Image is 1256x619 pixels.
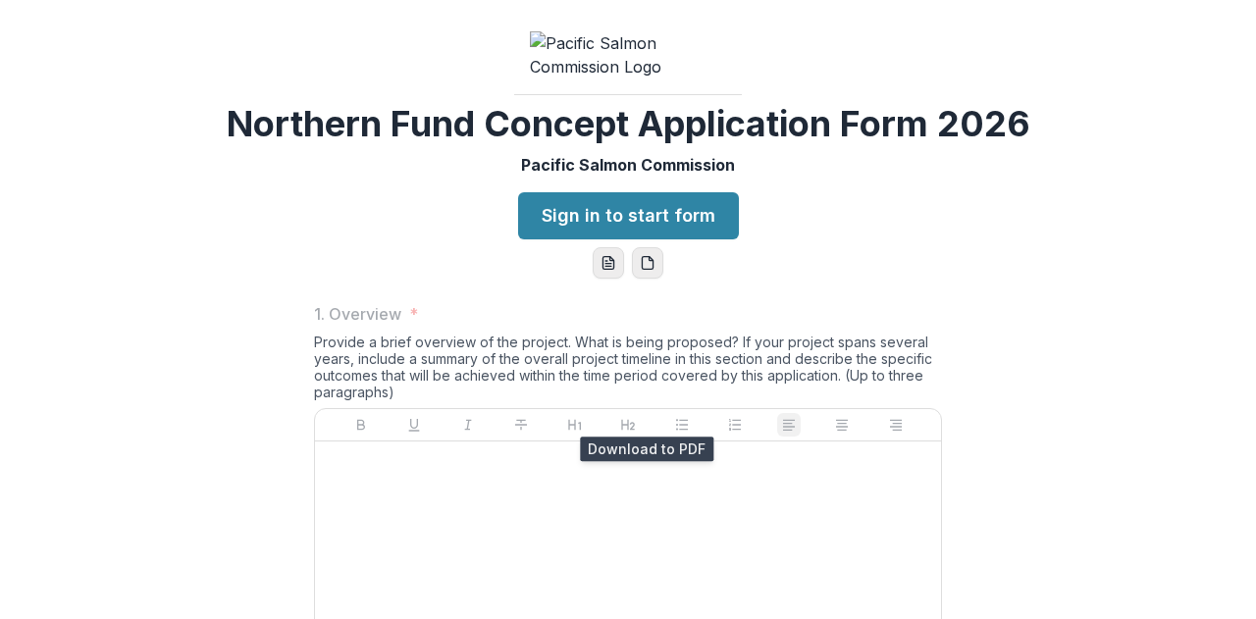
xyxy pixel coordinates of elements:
img: Pacific Salmon Commission Logo [530,31,726,78]
button: Align Left [777,413,801,437]
button: Align Center [830,413,854,437]
button: pdf-download [632,247,663,279]
button: Italicize [456,413,480,437]
button: Strike [509,413,533,437]
button: Bullet List [670,413,694,437]
button: word-download [593,247,624,279]
h2: Northern Fund Concept Application Form 2026 [227,103,1030,145]
div: Provide a brief overview of the project. What is being proposed? If your project spans several ye... [314,334,942,408]
button: Align Right [884,413,908,437]
button: Heading 1 [563,413,587,437]
button: Bold [349,413,373,437]
button: Heading 2 [616,413,640,437]
a: Sign in to start form [518,192,739,239]
button: Ordered List [723,413,747,437]
p: Pacific Salmon Commission [521,153,735,177]
button: Underline [402,413,426,437]
p: 1. Overview [314,302,401,326]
